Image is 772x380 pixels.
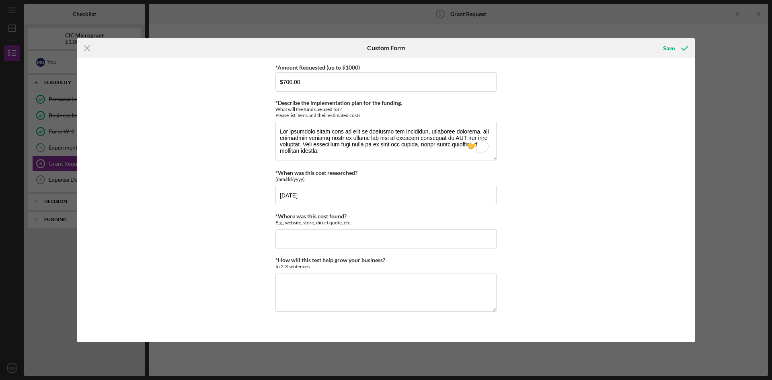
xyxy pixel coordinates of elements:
[663,40,675,56] div: Save
[275,99,402,106] label: *Describe the implementation plan for the funding.
[275,176,497,182] div: (mm/dd/yyyy)
[275,220,497,226] div: E.g., website, store, direct quote, etc.
[275,122,497,160] textarea: To enrich screen reader interactions, please activate Accessibility in Grammarly extension settings
[655,40,695,56] button: Save
[367,44,405,51] h6: Custom Form
[275,213,347,220] label: *Where was this cost found?
[275,257,385,263] label: *How will this test help grow your business?
[275,64,360,71] label: *Amount Requested (up to $1000)
[275,263,497,269] div: In 2-3 sentences
[275,106,497,118] div: What will the funds be used for? Please list items and their estimated costs
[275,169,357,176] label: *When was this cost researched?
